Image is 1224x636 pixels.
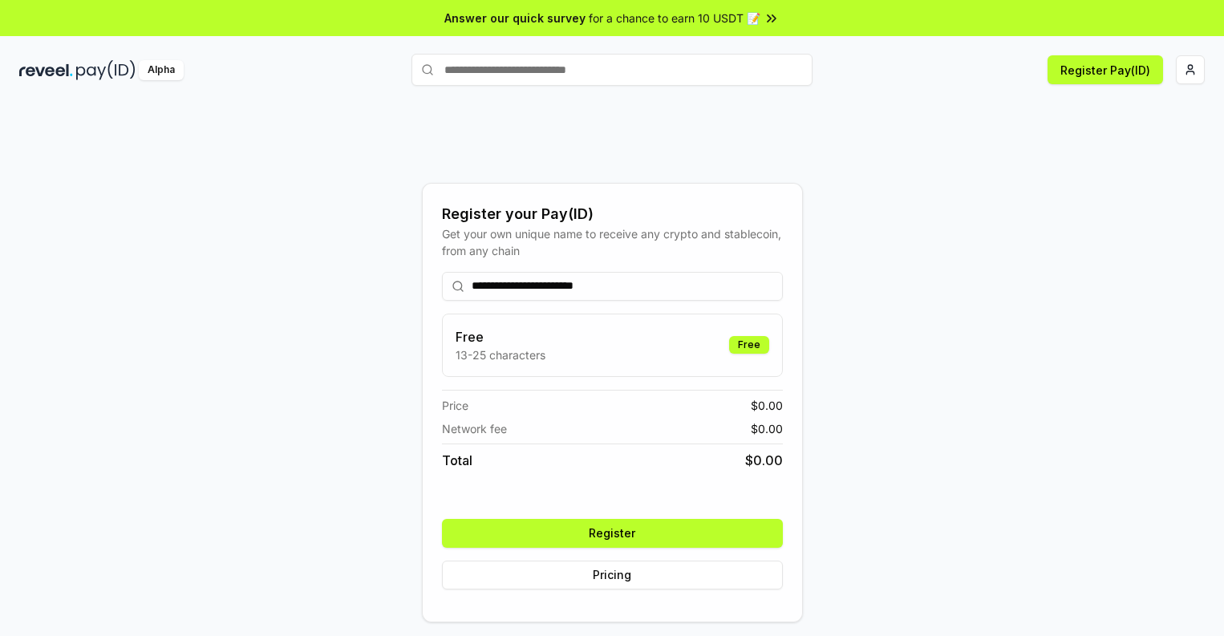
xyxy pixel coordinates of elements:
[589,10,760,26] span: for a chance to earn 10 USDT 📝
[456,346,545,363] p: 13-25 characters
[442,451,472,470] span: Total
[729,336,769,354] div: Free
[751,397,783,414] span: $ 0.00
[442,203,783,225] div: Register your Pay(ID)
[442,420,507,437] span: Network fee
[442,519,783,548] button: Register
[1048,55,1163,84] button: Register Pay(ID)
[442,397,468,414] span: Price
[442,225,783,259] div: Get your own unique name to receive any crypto and stablecoin, from any chain
[751,420,783,437] span: $ 0.00
[444,10,586,26] span: Answer our quick survey
[139,60,184,80] div: Alpha
[19,60,73,80] img: reveel_dark
[442,561,783,589] button: Pricing
[76,60,136,80] img: pay_id
[456,327,545,346] h3: Free
[745,451,783,470] span: $ 0.00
